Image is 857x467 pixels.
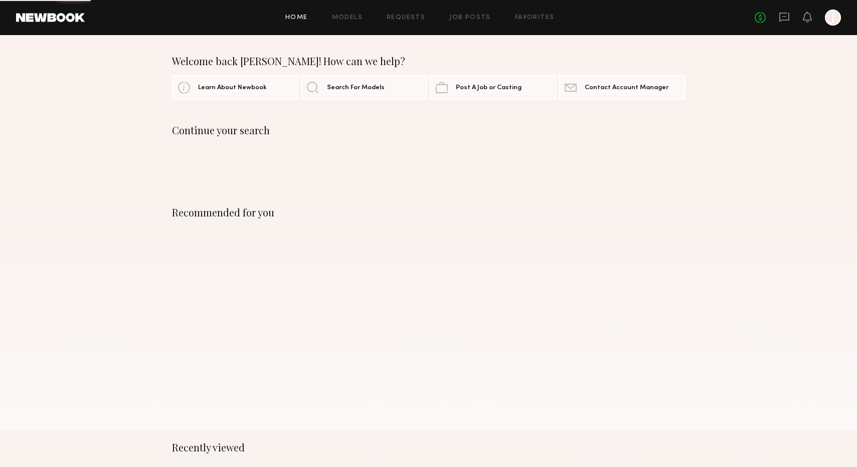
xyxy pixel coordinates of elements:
a: Requests [387,15,425,21]
div: Recommended for you [172,206,685,218]
span: Learn About Newbook [198,85,267,91]
a: Job Posts [449,15,491,21]
a: Contact Account Manager [559,75,685,100]
a: Favorites [515,15,555,21]
a: Post A Job or Casting [430,75,556,100]
a: Home [285,15,308,21]
a: Learn About Newbook [172,75,298,100]
span: Contact Account Manager [585,85,668,91]
span: Post A Job or Casting [456,85,522,91]
div: Continue your search [172,124,685,136]
div: Welcome back [PERSON_NAME]! How can we help? [172,55,685,67]
div: Recently viewed [172,441,685,453]
span: Search For Models [327,85,385,91]
a: J [825,10,841,26]
a: Search For Models [301,75,427,100]
a: Models [332,15,363,21]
